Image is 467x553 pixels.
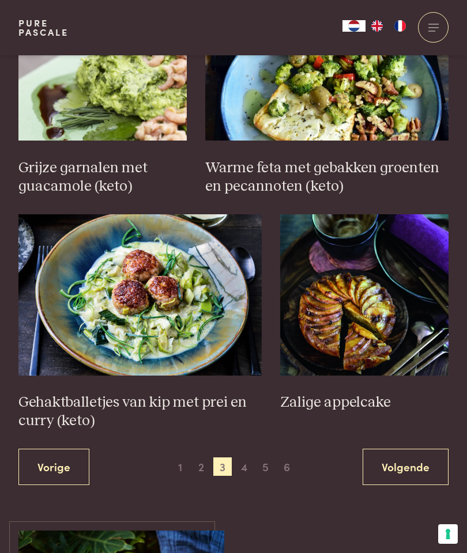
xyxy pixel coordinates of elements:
button: Uw voorkeuren voor toestemming voor trackingtechnologieën [438,524,458,544]
h3: Gehaktballetjes van kip met prei en curry (keto) [18,393,262,430]
span: 6 [278,457,296,476]
h3: Grijze garnalen met guacamole (keto) [18,159,187,196]
h3: Warme feta met gebakken groenten en pecannoten (keto) [205,159,449,196]
a: Vorige [18,449,89,485]
img: Gehaktballetjes van kip met prei en curry (keto) [18,214,262,376]
img: Zalige appelcake [280,214,449,376]
a: Zalige appelcake Zalige appelcake [280,214,449,412]
ul: Language list [366,20,412,32]
div: Language [342,20,366,32]
span: 3 [213,457,232,476]
span: 2 [192,457,210,476]
a: PurePascale [18,18,69,37]
a: EN [366,20,389,32]
a: NL [342,20,366,32]
a: FR [389,20,412,32]
span: 5 [257,457,275,476]
a: Gehaktballetjes van kip met prei en curry (keto) Gehaktballetjes van kip met prei en curry (keto) [18,214,262,431]
a: Volgende [363,449,449,485]
h3: Zalige appelcake [280,393,449,412]
span: 1 [171,457,189,476]
aside: Language selected: Nederlands [342,20,412,32]
span: 4 [235,457,254,476]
